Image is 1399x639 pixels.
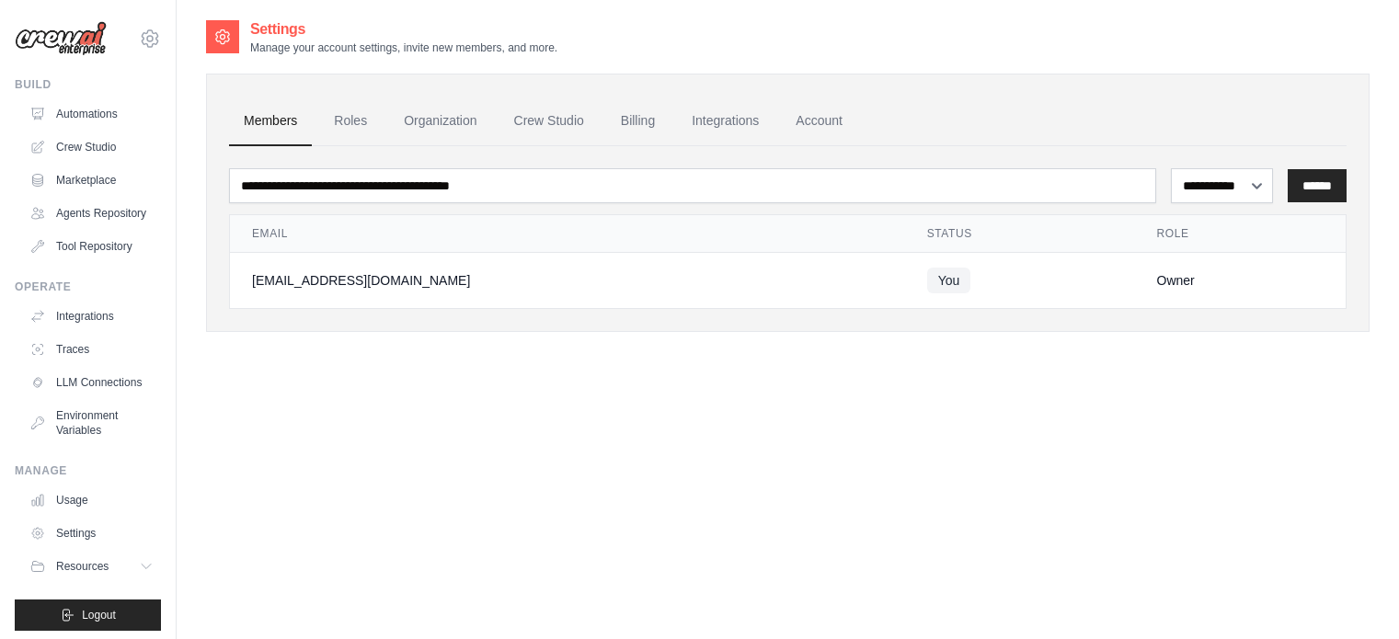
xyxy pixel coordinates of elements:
a: Settings [22,519,161,548]
a: Members [229,97,312,146]
a: Integrations [677,97,774,146]
span: Logout [82,608,116,622]
th: Status [905,215,1135,253]
a: Environment Variables [22,401,161,445]
a: Tool Repository [22,232,161,261]
div: Manage [15,463,161,478]
a: Organization [389,97,491,146]
div: Build [15,77,161,92]
th: Email [230,215,905,253]
span: You [927,268,971,293]
button: Logout [15,599,161,631]
a: Automations [22,99,161,129]
a: Marketplace [22,165,161,195]
a: Roles [319,97,382,146]
div: Operate [15,280,161,294]
a: Account [781,97,857,146]
a: Traces [22,335,161,364]
p: Manage your account settings, invite new members, and more. [250,40,557,55]
div: [EMAIL_ADDRESS][DOMAIN_NAME] [252,271,883,290]
th: Role [1135,215,1347,253]
span: Resources [56,559,109,574]
a: Billing [606,97,670,146]
img: Logo [15,21,107,56]
h2: Settings [250,18,557,40]
a: Agents Repository [22,199,161,228]
button: Resources [22,552,161,581]
a: Crew Studio [22,132,161,162]
a: Crew Studio [499,97,599,146]
a: Integrations [22,302,161,331]
div: Owner [1157,271,1324,290]
a: LLM Connections [22,368,161,397]
a: Usage [22,485,161,515]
